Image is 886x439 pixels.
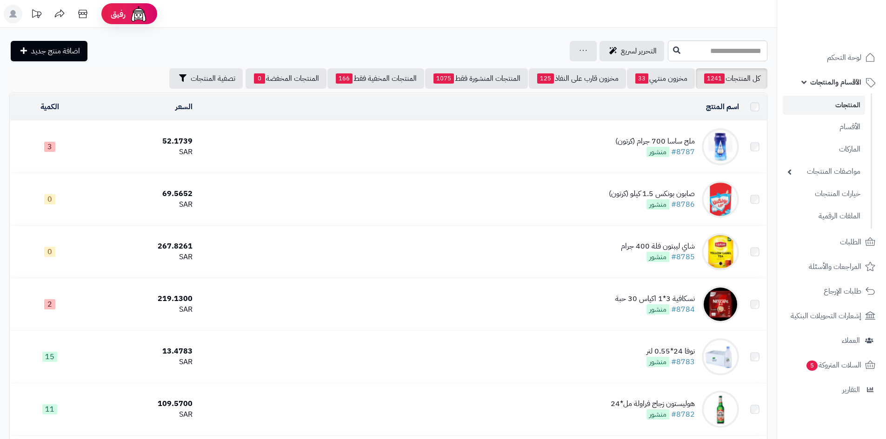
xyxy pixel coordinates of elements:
span: 125 [537,73,554,84]
img: ملح ساسا 700 جرام (كرتون) [702,128,739,165]
span: طلبات الإرجاع [824,285,861,298]
span: 1075 [433,73,454,84]
img: شاي ليبتون فلة 400 جرام [702,233,739,270]
div: هوليستون زجاج فراولة مل*24 [611,399,695,409]
a: مواصفات المنتجات [783,162,865,182]
a: التحرير لسريع [600,41,664,61]
a: مخزون قارب على النفاذ125 [529,68,626,89]
span: 0 [44,194,55,204]
a: العملاء [783,329,880,352]
span: إشعارات التحويلات البنكية [791,309,861,322]
div: 52.1739 [93,136,192,147]
a: اسم المنتج [706,101,739,112]
a: المراجعات والأسئلة [783,256,880,278]
div: 13.4783 [93,346,192,357]
a: اضافة منتج جديد [11,41,87,61]
span: الأقسام والمنتجات [810,76,861,89]
button: تصفية المنتجات [169,68,243,89]
img: صابون بونكس 1.5 كيلو (كرتون) [702,181,739,218]
span: التقارير [842,383,860,396]
span: اضافة منتج جديد [31,46,80,57]
div: 109.5700 [93,399,192,409]
a: كل المنتجات1241 [696,68,767,89]
img: نسكافية 3*1 اكياس 30 حبة [702,286,739,323]
a: لوحة التحكم [783,46,880,69]
span: منشور [646,357,669,367]
div: SAR [93,147,192,157]
a: #8782 [671,409,695,420]
a: خيارات المنتجات [783,184,865,204]
a: طلبات الإرجاع [783,280,880,302]
span: التحرير لسريع [621,46,657,57]
a: التقارير [783,379,880,401]
a: الطلبات [783,231,880,253]
a: #8784 [671,304,695,315]
div: SAR [93,199,192,210]
span: منشور [646,252,669,262]
span: المراجعات والأسئلة [809,260,861,273]
img: ai-face.png [129,5,148,23]
a: تحديثات المنصة [25,5,48,26]
span: 5 [806,360,818,371]
div: 69.5652 [93,189,192,199]
a: مخزون منتهي33 [627,68,695,89]
a: المنتجات المخفية فقط166 [327,68,424,89]
div: 267.8261 [93,241,192,252]
span: تصفية المنتجات [191,73,235,84]
span: 0 [44,247,55,257]
img: هوليستون زجاج فراولة مل*24 [702,391,739,428]
div: 219.1300 [93,294,192,304]
a: الماركات [783,139,865,159]
a: #8785 [671,251,695,262]
span: الطلبات [840,236,861,249]
div: ملح ساسا 700 جرام (كرتون) [615,136,695,147]
a: الكمية [40,101,59,112]
div: SAR [93,304,192,315]
div: SAR [93,357,192,367]
span: منشور [646,304,669,315]
a: المنتجات [783,96,865,115]
span: 166 [336,73,353,84]
a: #8787 [671,146,695,157]
a: #8786 [671,199,695,210]
span: منشور [646,409,669,419]
img: نوفا 24*0.55 لتر [702,338,739,375]
span: 3 [44,142,55,152]
span: منشور [646,199,669,210]
a: إشعارات التحويلات البنكية [783,305,880,327]
div: SAR [93,252,192,262]
span: رفيق [111,8,126,20]
a: المنتجات المخفضة0 [246,68,326,89]
div: نسكافية 3*1 اكياس 30 حبة [615,294,695,304]
span: السلات المتروكة [806,359,861,372]
div: صابون بونكس 1.5 كيلو (كرتون) [609,189,695,199]
span: 0 [254,73,265,84]
span: 33 [635,73,648,84]
div: نوفا 24*0.55 لتر [646,346,695,357]
span: 11 [42,404,57,414]
span: 1241 [704,73,725,84]
a: السعر [175,101,193,112]
span: 15 [42,352,57,362]
span: 2 [44,299,55,309]
span: لوحة التحكم [827,51,861,64]
span: منشور [646,147,669,157]
a: الأقسام [783,117,865,137]
a: الملفات الرقمية [783,206,865,226]
a: المنتجات المنشورة فقط1075 [425,68,528,89]
a: السلات المتروكة5 [783,354,880,376]
a: #8783 [671,356,695,367]
div: SAR [93,409,192,420]
img: logo-2.png [823,26,877,46]
div: شاي ليبتون فلة 400 جرام [621,241,695,252]
span: العملاء [842,334,860,347]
